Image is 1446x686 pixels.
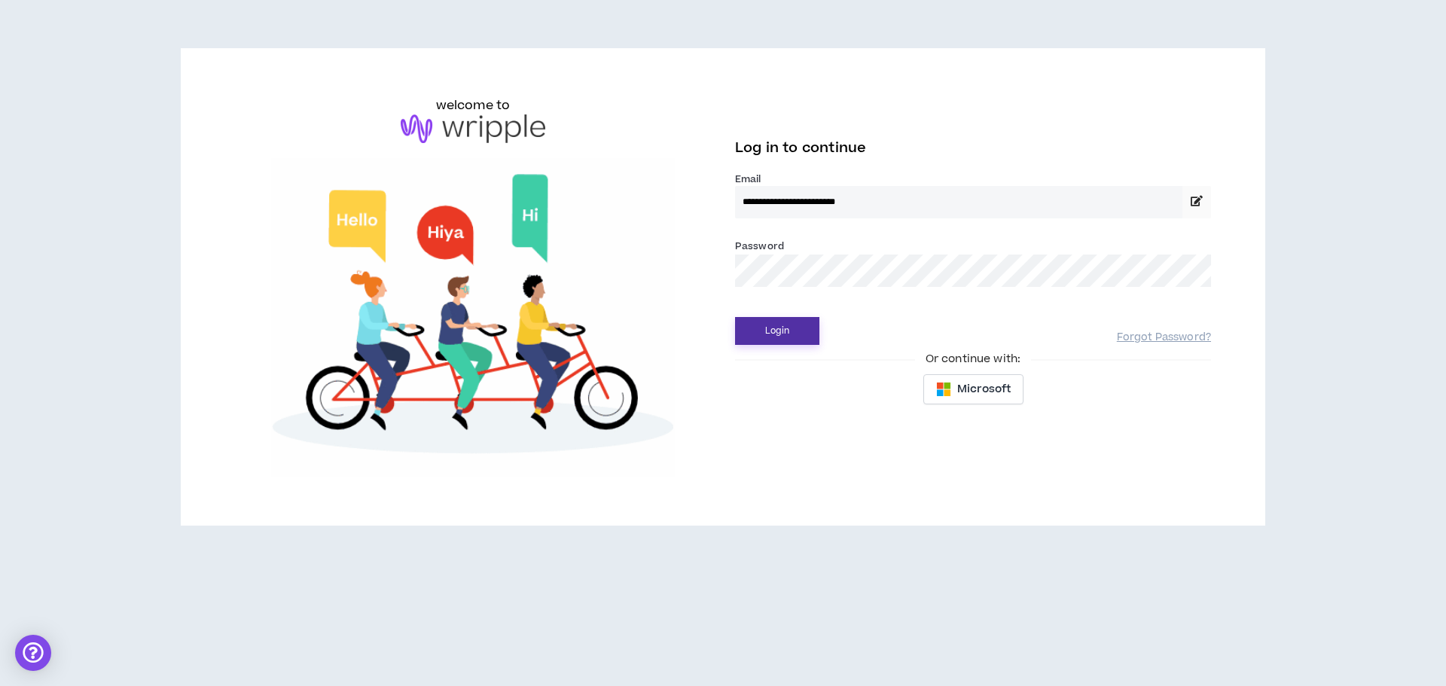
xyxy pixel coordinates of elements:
[915,351,1031,367] span: Or continue with:
[401,114,545,143] img: logo-brand.png
[735,239,784,253] label: Password
[735,139,866,157] span: Log in to continue
[957,381,1011,398] span: Microsoft
[15,635,51,671] div: Open Intercom Messenger
[923,374,1023,404] button: Microsoft
[436,96,511,114] h6: welcome to
[735,317,819,345] button: Login
[1117,331,1211,345] a: Forgot Password?
[735,172,1211,186] label: Email
[235,158,711,477] img: Welcome to Wripple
